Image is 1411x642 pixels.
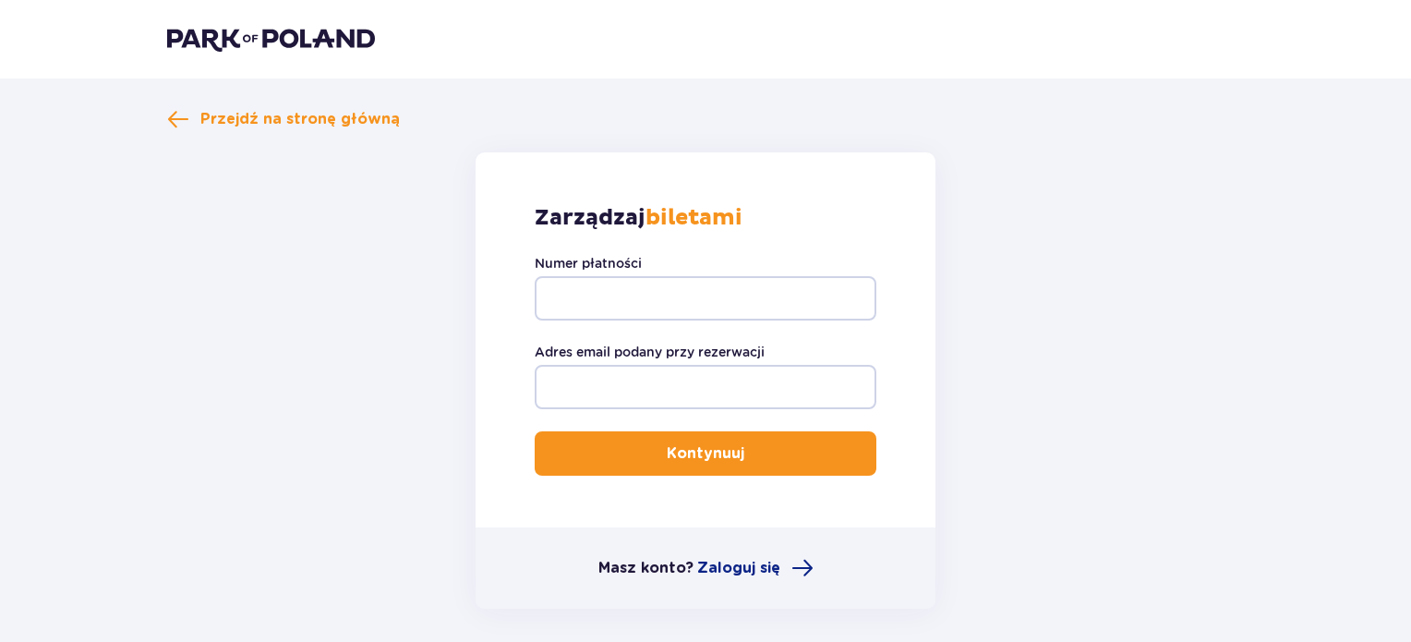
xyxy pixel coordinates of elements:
p: Zarządzaj [535,204,742,232]
a: Przejdź na stronę główną [167,108,400,130]
button: Kontynuuj [535,431,876,476]
p: Masz konto? [598,558,693,578]
span: Zaloguj się [697,558,780,578]
label: Numer płatności [535,254,642,273]
img: Park of Poland logo [167,26,375,52]
span: Przejdź na stronę główną [200,109,400,129]
a: Zaloguj się [697,557,814,579]
strong: biletami [645,204,742,232]
label: Adres email podany przy rezerwacji [535,343,765,361]
p: Kontynuuj [667,443,744,464]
